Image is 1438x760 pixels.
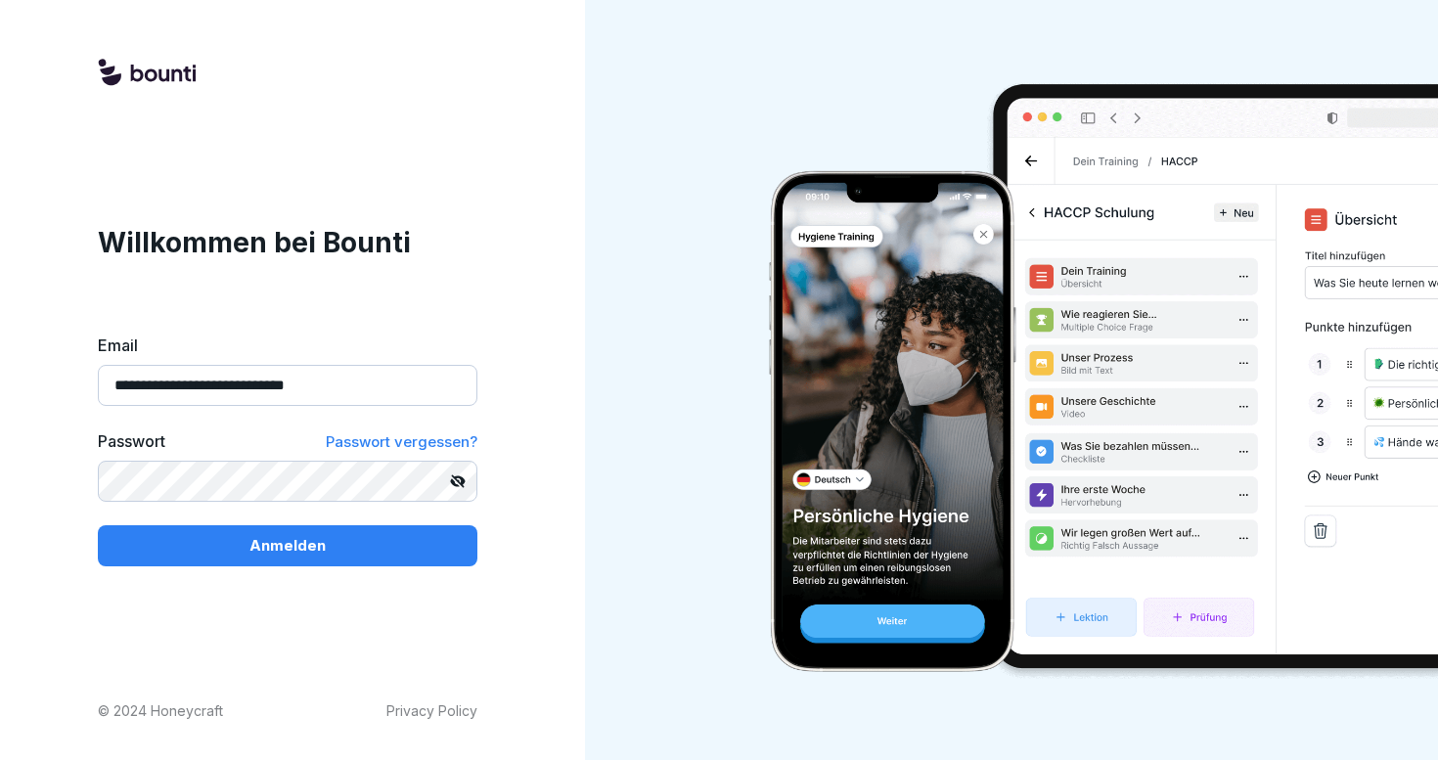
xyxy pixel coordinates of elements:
[98,525,477,566] button: Anmelden
[326,429,477,454] a: Passwort vergessen?
[98,59,196,88] img: logo.svg
[386,700,477,721] a: Privacy Policy
[98,700,223,721] p: © 2024 Honeycraft
[98,334,477,357] label: Email
[249,535,326,557] p: Anmelden
[98,429,165,454] label: Passwort
[326,432,477,451] span: Passwort vergessen?
[98,222,477,263] h1: Willkommen bei Bounti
